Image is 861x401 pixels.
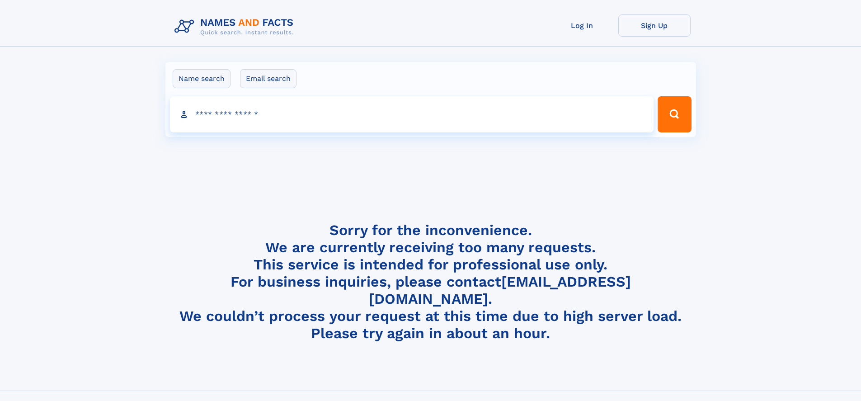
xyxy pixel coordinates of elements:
[171,14,301,39] img: Logo Names and Facts
[546,14,618,37] a: Log In
[369,273,631,307] a: [EMAIL_ADDRESS][DOMAIN_NAME]
[658,96,691,132] button: Search Button
[618,14,691,37] a: Sign Up
[173,69,231,88] label: Name search
[240,69,296,88] label: Email search
[171,222,691,342] h4: Sorry for the inconvenience. We are currently receiving too many requests. This service is intend...
[170,96,654,132] input: search input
